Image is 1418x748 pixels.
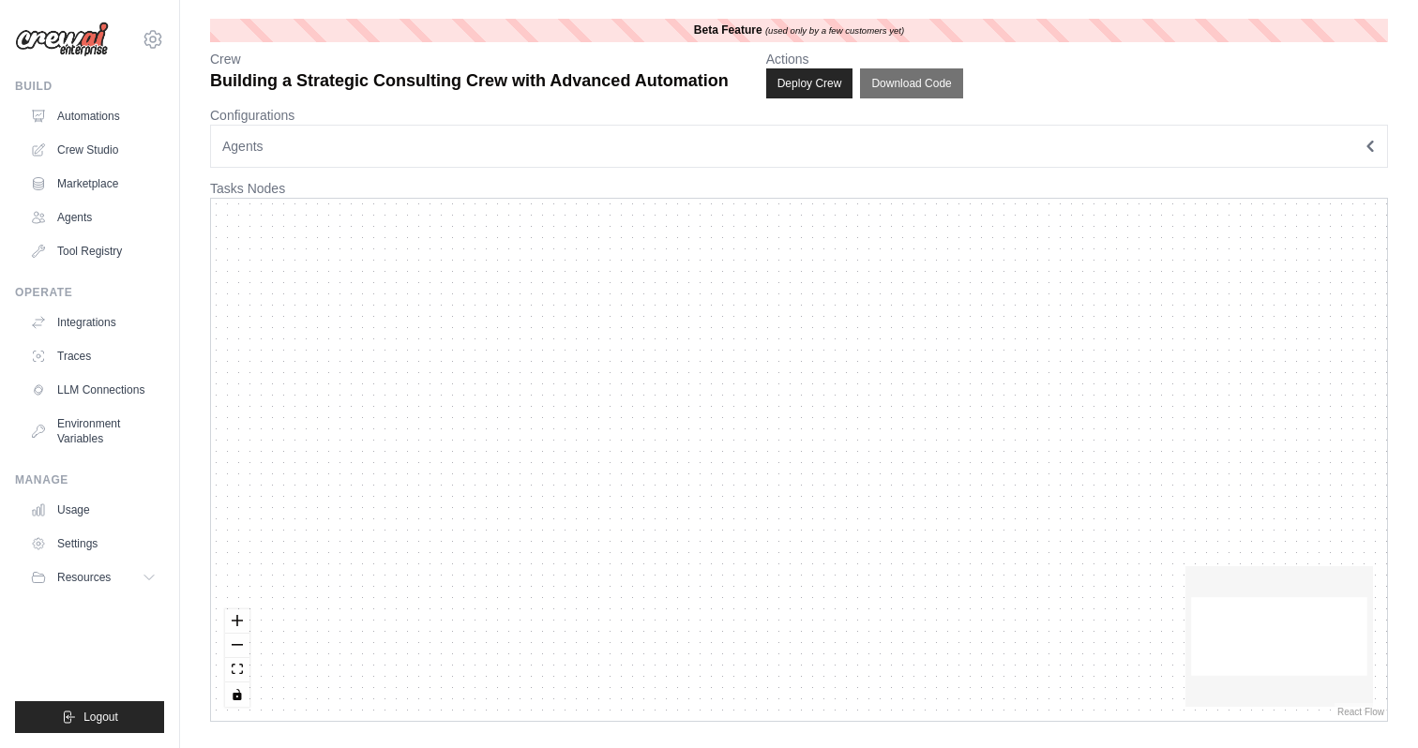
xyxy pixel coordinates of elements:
a: Marketplace [23,169,164,199]
a: React Flow attribution [1337,707,1384,717]
a: Traces [23,341,164,371]
button: zoom out [225,634,249,658]
a: Agents [23,202,164,232]
div: Operate [15,285,164,300]
div: Manage [15,472,164,487]
a: Automations [23,101,164,131]
a: Tool Registry [23,236,164,266]
div: Build [15,79,164,94]
p: Actions [766,50,963,68]
a: Usage [23,495,164,525]
div: React Flow controls [225,609,249,707]
button: Agents [210,125,1388,168]
button: Deploy Crew [766,68,853,98]
p: Tasks Nodes [210,179,1388,198]
p: Configurations [210,106,1388,125]
span: Logout [83,710,118,725]
button: Logout [15,701,164,733]
button: zoom in [225,609,249,634]
button: Download Code [860,68,962,98]
a: LLM Connections [23,375,164,405]
a: Environment Variables [23,409,164,454]
span: Resources [57,570,111,585]
p: Crew [210,50,729,68]
b: Beta Feature [694,23,762,37]
a: Settings [23,529,164,559]
button: toggle interactivity [225,682,249,707]
i: (used only by a few customers yet) [765,25,904,36]
img: Logo [15,22,109,57]
p: Building a Strategic Consulting Crew with Advanced Automation [210,68,729,94]
a: Integrations [23,307,164,337]
button: fit view [225,658,249,682]
a: Crew Studio [23,135,164,165]
button: Resources [23,562,164,592]
span: Agents [222,137,264,156]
